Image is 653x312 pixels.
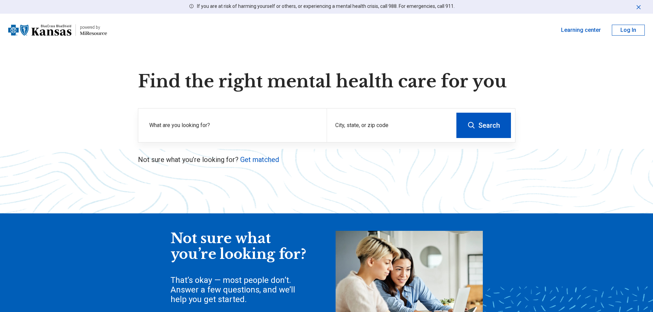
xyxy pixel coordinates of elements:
a: Blue Cross Blue Shield Kansaspowered by [8,22,107,38]
img: Blue Cross Blue Shield Kansas [8,22,71,38]
label: What are you looking for? [149,121,318,129]
div: Not sure what you’re looking for? [171,231,308,262]
button: Search [456,113,511,138]
button: Dismiss [635,3,642,11]
a: Get matched [240,155,279,164]
a: Learning center [561,26,601,34]
h1: Find the right mental health care for you [138,71,515,92]
button: Log In [612,25,645,36]
p: Not sure what you’re looking for? [138,155,515,164]
p: If you are at risk of harming yourself or others, or experiencing a mental health crisis, call 98... [197,3,455,10]
div: That’s okay — most people don’t. Answer a few questions, and we’ll help you get started. [171,275,308,304]
div: powered by [80,24,107,30]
